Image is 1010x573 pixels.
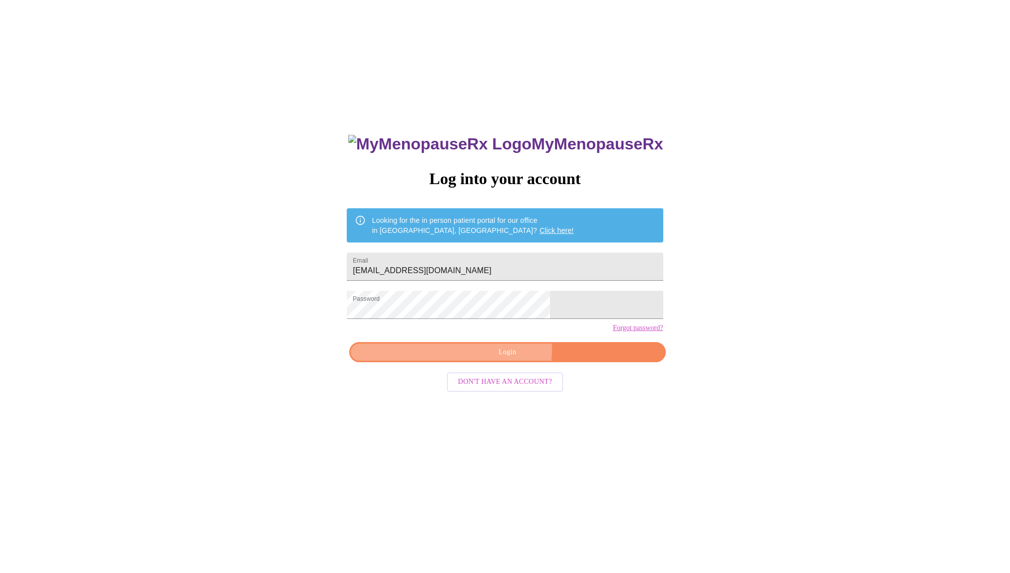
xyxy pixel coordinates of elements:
h3: MyMenopauseRx [348,135,663,153]
img: MyMenopauseRx Logo [348,135,531,153]
a: Don't have an account? [444,377,566,385]
button: Don't have an account? [447,372,563,392]
a: Click here! [539,226,574,234]
h3: Log into your account [347,170,663,188]
div: Looking for the in person patient portal for our office in [GEOGRAPHIC_DATA], [GEOGRAPHIC_DATA]? [372,211,574,239]
a: Forgot password? [613,324,663,332]
span: Don't have an account? [458,376,552,388]
button: Login [349,342,665,363]
span: Login [361,346,654,359]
